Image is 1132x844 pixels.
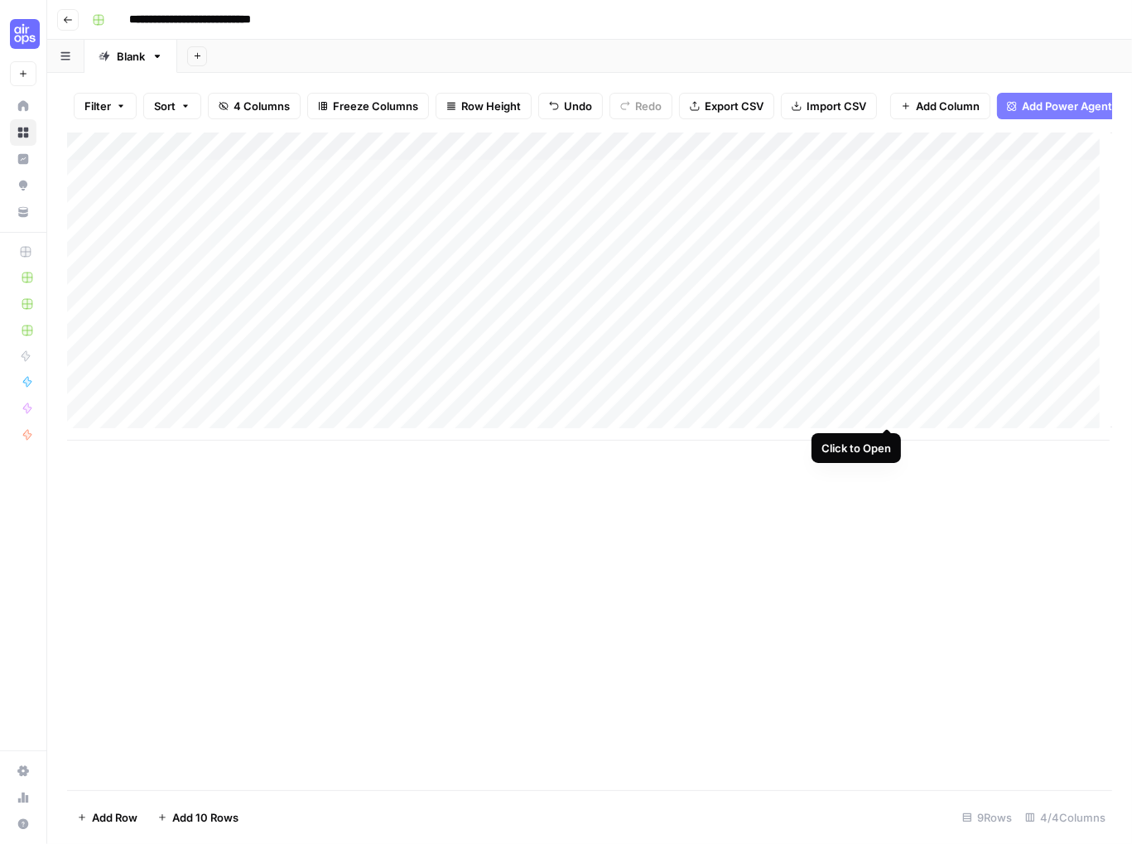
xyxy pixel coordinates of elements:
[916,98,980,114] span: Add Column
[143,93,201,119] button: Sort
[538,93,603,119] button: Undo
[997,93,1122,119] button: Add Power Agent
[436,93,532,119] button: Row Height
[117,48,145,65] div: Blank
[208,93,301,119] button: 4 Columns
[74,93,137,119] button: Filter
[10,119,36,146] a: Browse
[609,93,672,119] button: Redo
[10,811,36,837] button: Help + Support
[956,804,1019,831] div: 9 Rows
[10,172,36,199] a: Opportunities
[1019,804,1112,831] div: 4/4 Columns
[10,758,36,784] a: Settings
[10,13,36,55] button: Workspace: Cohort 5
[807,98,866,114] span: Import CSV
[92,809,137,826] span: Add Row
[84,98,111,114] span: Filter
[147,804,248,831] button: Add 10 Rows
[679,93,774,119] button: Export CSV
[10,93,36,119] a: Home
[564,98,592,114] span: Undo
[10,784,36,811] a: Usage
[172,809,238,826] span: Add 10 Rows
[10,199,36,225] a: Your Data
[461,98,521,114] span: Row Height
[84,40,177,73] a: Blank
[234,98,290,114] span: 4 Columns
[10,146,36,172] a: Insights
[154,98,176,114] span: Sort
[67,804,147,831] button: Add Row
[821,440,891,456] div: Click to Open
[705,98,763,114] span: Export CSV
[307,93,429,119] button: Freeze Columns
[635,98,662,114] span: Redo
[10,19,40,49] img: Cohort 5 Logo
[781,93,877,119] button: Import CSV
[333,98,418,114] span: Freeze Columns
[1022,98,1112,114] span: Add Power Agent
[890,93,990,119] button: Add Column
